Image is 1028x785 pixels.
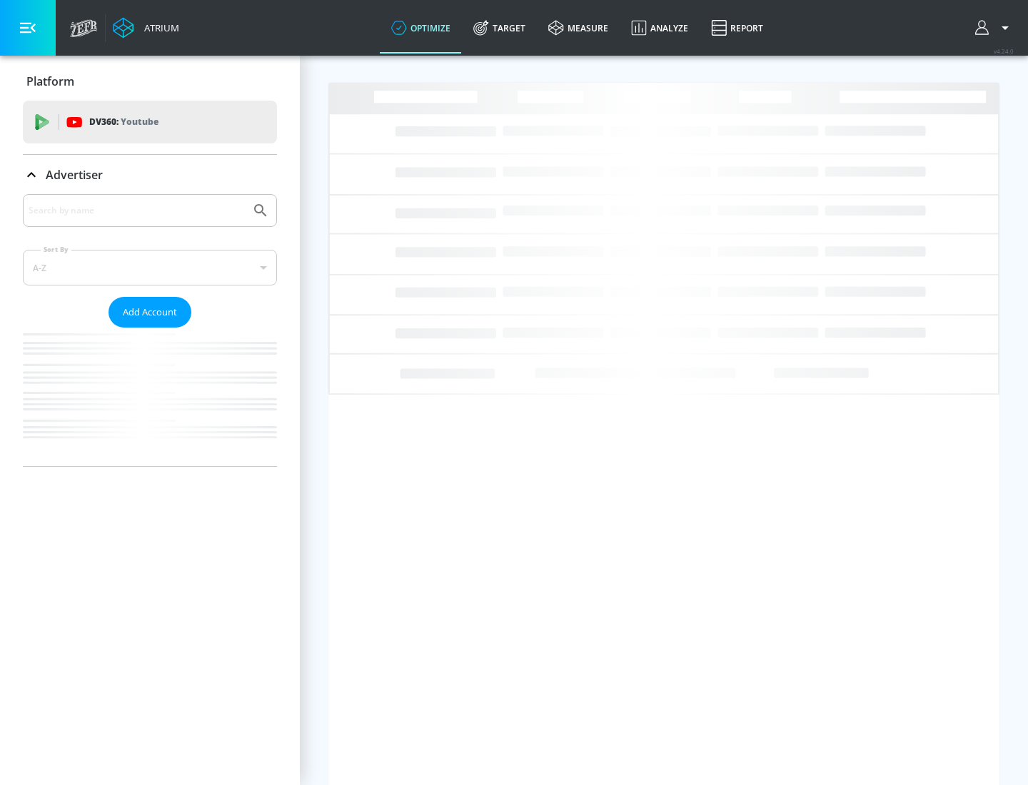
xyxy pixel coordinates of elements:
nav: list of Advertiser [23,328,277,466]
div: Platform [23,61,277,101]
div: Advertiser [23,194,277,466]
div: Atrium [138,21,179,34]
a: measure [537,2,620,54]
p: DV360: [89,114,158,130]
a: Report [700,2,775,54]
input: Search by name [29,201,245,220]
div: Advertiser [23,155,277,195]
a: Analyze [620,2,700,54]
a: optimize [380,2,462,54]
div: A-Z [23,250,277,285]
span: v 4.24.0 [994,47,1014,55]
span: Add Account [123,304,177,320]
a: Atrium [113,17,179,39]
a: Target [462,2,537,54]
p: Platform [26,74,74,89]
p: Advertiser [46,167,103,183]
label: Sort By [41,245,71,254]
button: Add Account [109,297,191,328]
p: Youtube [121,114,158,129]
div: DV360: Youtube [23,101,277,143]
